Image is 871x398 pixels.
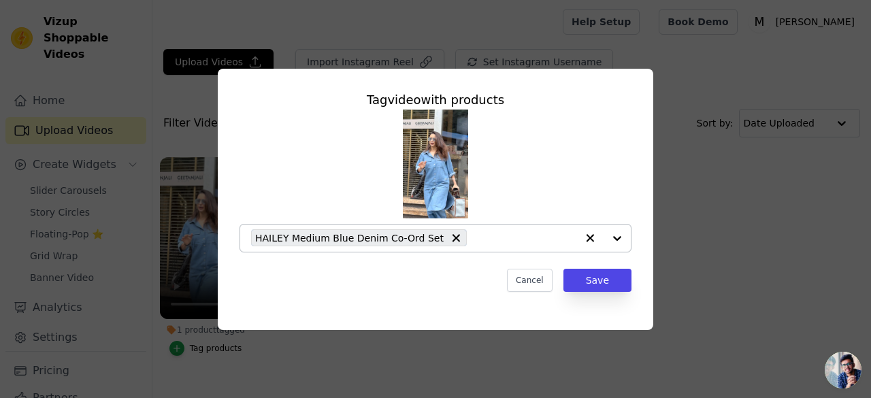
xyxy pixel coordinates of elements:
img: reel-preview-tr8fbt-uc.myshopify.com-3720675699155259354_1924917420.jpeg [403,110,468,218]
div: Tag video with products [240,90,631,110]
button: Save [563,269,631,292]
button: Cancel [507,269,553,292]
span: HAILEY Medium Blue Denim Co-Ord Set [255,230,444,246]
div: Open chat [825,352,861,388]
